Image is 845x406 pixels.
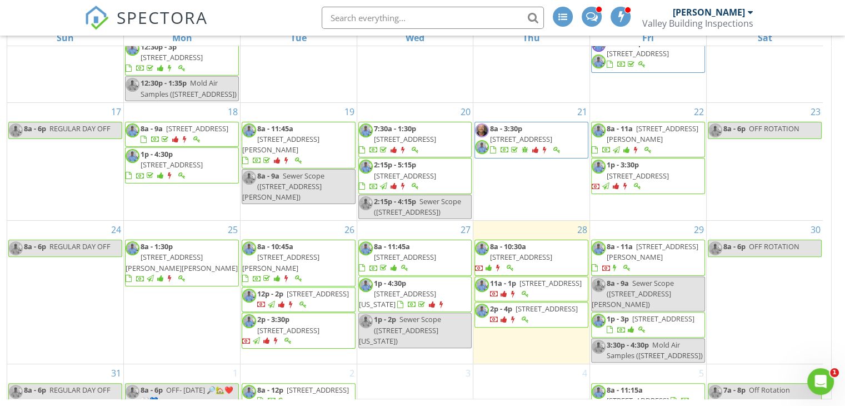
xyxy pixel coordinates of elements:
[607,314,694,334] a: 1p - 3p [STREET_ADDRESS]
[109,221,123,239] a: Go to August 24, 2025
[749,241,799,251] span: OFF ROTATION
[708,385,722,399] img: richard.jpg
[575,103,589,121] a: Go to August 21, 2025
[125,240,239,286] a: 8a - 1:30p [STREET_ADDRESS][PERSON_NAME][PERSON_NAME]
[141,160,203,170] span: [STREET_ADDRESS]
[125,147,239,184] a: 1p - 4:30p [STREET_ADDRESS]
[607,395,669,405] span: [STREET_ADDRESS]
[242,134,319,155] span: [STREET_ADDRESS][PERSON_NAME]
[374,134,436,144] span: [STREET_ADDRESS]
[359,160,373,174] img: richard.jpg
[374,171,436,181] span: [STREET_ADDRESS]
[490,304,578,324] a: 2p - 4p [STREET_ADDRESS]
[359,278,373,292] img: richard.jpg
[590,102,707,220] td: Go to August 22, 2025
[592,278,674,309] span: Sewer Scope ([STREET_ADDRESS][PERSON_NAME])
[490,252,552,262] span: [STREET_ADDRESS]
[359,278,448,309] a: 1p - 4:30p [STREET_ADDRESS][US_STATE]
[242,385,256,399] img: richard.jpg
[474,240,588,276] a: 8a - 10:30a [STREET_ADDRESS]
[242,241,256,255] img: richard.jpg
[226,103,240,121] a: Go to August 18, 2025
[126,149,139,163] img: richard.jpg
[257,123,293,133] span: 8a - 11:45a
[490,123,562,155] a: 8a - 3:30p [STREET_ADDRESS]
[374,160,416,170] span: 2:15p - 5:15p
[240,221,357,364] td: Go to August 26, 2025
[607,38,669,69] a: 11a - 6:15p [STREET_ADDRESS]
[830,368,839,377] span: 1
[358,240,472,276] a: 8a - 11:45a [STREET_ADDRESS]
[591,122,705,158] a: 8a - 11a [STREET_ADDRESS][PERSON_NAME]
[109,103,123,121] a: Go to August 17, 2025
[49,241,111,251] span: REGULAR DAY OFF
[166,123,228,133] span: [STREET_ADDRESS]
[242,289,256,303] img: richard.jpg
[607,38,643,48] span: 11a - 6:15p
[591,240,705,276] a: 8a - 11a [STREET_ADDRESS][PERSON_NAME]
[755,30,774,46] a: Saturday
[7,102,124,220] td: Go to August 17, 2025
[374,252,436,262] span: [STREET_ADDRESS]
[141,385,163,395] span: 8a - 6p
[359,123,436,155] a: 7:30a - 1:30p [STREET_ADDRESS]
[358,158,472,194] a: 2:15p - 5:15p [STREET_ADDRESS]
[673,7,745,18] div: [PERSON_NAME]
[242,123,256,137] img: richard.jpg
[109,364,123,382] a: Go to August 31, 2025
[288,30,309,46] a: Tuesday
[607,123,633,133] span: 8a - 11a
[607,241,698,262] span: [STREET_ADDRESS][PERSON_NAME]
[347,364,357,382] a: Go to September 2, 2025
[632,314,694,324] span: [STREET_ADDRESS]
[521,30,542,46] a: Thursday
[374,123,416,133] span: 7:30a - 1:30p
[24,123,46,133] span: 8a - 6p
[257,314,289,324] span: 2p - 3:30p
[257,241,293,251] span: 8a - 10:45a
[490,134,552,144] span: [STREET_ADDRESS]
[490,304,512,314] span: 2p - 4p
[257,385,349,405] a: 8a - 12p [STREET_ADDRESS]
[607,340,649,350] span: 3:30p - 4:30p
[607,314,629,324] span: 1p - 3p
[590,221,707,364] td: Go to August 29, 2025
[242,123,319,166] a: 8a - 11:45a [STREET_ADDRESS][PERSON_NAME]
[490,241,526,251] span: 8a - 10:30a
[607,171,669,181] span: [STREET_ADDRESS]
[242,314,319,345] a: 2p - 3:30p [STREET_ADDRESS]
[592,385,606,399] img: richard.jpg
[607,340,703,360] span: Mold Air Samples ([STREET_ADDRESS])
[807,368,834,395] iframe: Intercom live chat
[692,221,706,239] a: Go to August 29, 2025
[374,196,461,217] span: Sewer Scope ([STREET_ADDRESS])
[473,102,590,220] td: Go to August 21, 2025
[592,160,606,174] img: richard.jpg
[141,149,173,159] span: 1p - 4:30p
[359,314,441,345] span: Sewer Scope ([STREET_ADDRESS][US_STATE])
[117,6,208,29] span: SPECTORA
[126,252,238,273] span: [STREET_ADDRESS][PERSON_NAME][PERSON_NAME]
[49,385,111,395] span: REGULAR DAY OFF
[124,102,241,220] td: Go to August 18, 2025
[607,48,669,58] span: [STREET_ADDRESS]
[257,289,283,299] span: 12p - 2p
[591,312,705,337] a: 1p - 3p [STREET_ADDRESS]
[475,278,489,292] img: richard.jpg
[240,102,357,220] td: Go to August 19, 2025
[359,241,373,255] img: richard.jpg
[242,171,324,202] span: Sewer Scope ([STREET_ADDRESS][PERSON_NAME])
[257,289,349,309] a: 12p - 2p [STREET_ADDRESS]
[706,102,823,220] td: Go to August 23, 2025
[141,123,228,144] a: 8a - 9a [STREET_ADDRESS]
[592,123,698,155] a: 8a - 11a [STREET_ADDRESS][PERSON_NAME]
[592,340,606,354] img: richard.jpg
[749,123,799,133] span: OFF ROTATION
[592,241,606,255] img: richard.jpg
[708,123,722,137] img: richard.jpg
[458,103,473,121] a: Go to August 20, 2025
[723,123,746,133] span: 8a - 6p
[257,385,283,395] span: 8a - 12p
[126,42,139,56] img: richard.jpg
[242,240,356,286] a: 8a - 10:45a [STREET_ADDRESS][PERSON_NAME]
